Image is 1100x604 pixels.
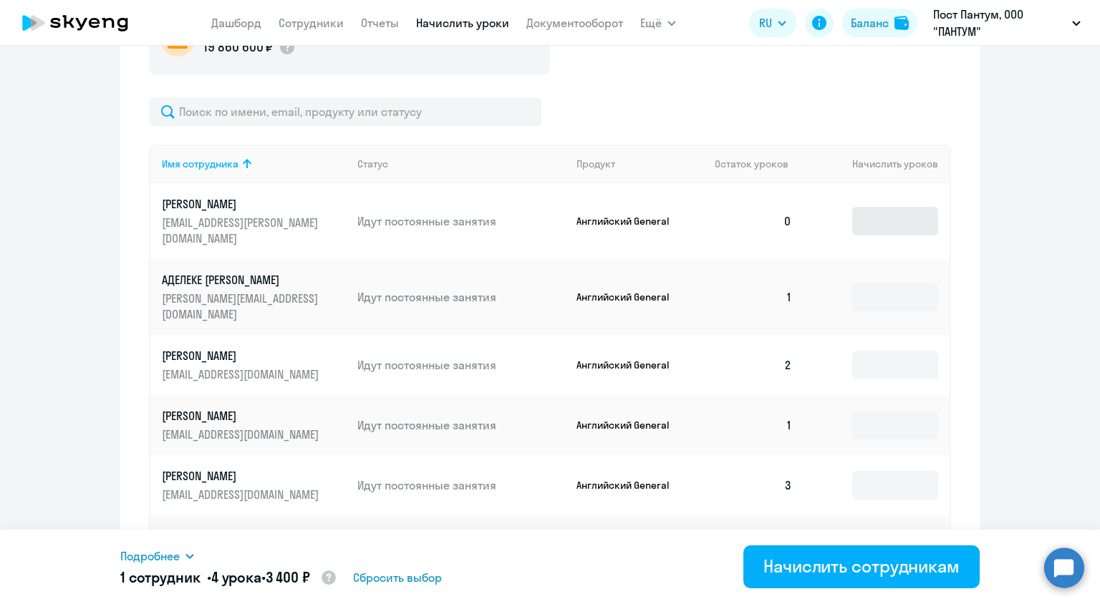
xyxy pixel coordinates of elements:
[162,291,322,322] p: [PERSON_NAME][EMAIL_ADDRESS][DOMAIN_NAME]
[715,157,804,170] div: Остаток уроков
[640,9,676,37] button: Ещё
[703,455,804,515] td: 3
[120,547,180,565] span: Подробнее
[357,289,565,305] p: Идут постоянные занятия
[162,366,322,382] p: [EMAIL_ADDRESS][DOMAIN_NAME]
[703,183,804,259] td: 0
[162,215,322,246] p: [EMAIL_ADDRESS][PERSON_NAME][DOMAIN_NAME]
[162,196,346,246] a: [PERSON_NAME][EMAIL_ADDRESS][PERSON_NAME][DOMAIN_NAME]
[357,417,565,433] p: Идут постоянные занятия
[162,468,346,502] a: [PERSON_NAME][EMAIL_ADDRESS][DOMAIN_NAME]
[162,272,346,322] a: АДЕЛЕКЕ [PERSON_NAME][PERSON_NAME][EMAIL_ADDRESS][DOMAIN_NAME]
[640,14,662,31] span: Ещё
[576,157,704,170] div: Продукт
[576,215,684,228] p: Английский General
[526,16,623,30] a: Документооборот
[162,348,322,364] p: [PERSON_NAME]
[279,16,344,30] a: Сотрудники
[804,145,950,183] th: Начислить уроков
[703,395,804,455] td: 1
[361,16,399,30] a: Отчеты
[842,9,917,37] button: Балансbalance
[749,9,796,37] button: RU
[162,157,238,170] div: Имя сотрудника
[162,487,322,502] p: [EMAIL_ADDRESS][DOMAIN_NAME]
[703,515,804,575] td: 0
[703,335,804,395] td: 2
[894,16,909,30] img: balance
[162,272,322,288] p: АДЕЛЕКЕ [PERSON_NAME]
[416,16,509,30] a: Начислить уроки
[353,569,442,586] span: Сбросить выбор
[211,568,261,586] span: 4 урока
[926,6,1088,40] button: Пост Пантум, ООО "ПАНТУМ"
[576,479,684,492] p: Английский General
[211,16,261,30] a: Дашборд
[162,528,346,562] a: [PERSON_NAME][EMAIL_ADDRESS][DOMAIN_NAME]
[576,291,684,303] p: Английский General
[715,157,788,170] span: Остаток уроков
[743,545,980,588] button: Начислить сотрудникам
[357,477,565,493] p: Идут постоянные занятия
[203,38,273,57] p: 19 860 600 ₽
[703,259,804,335] td: 1
[162,408,322,424] p: [PERSON_NAME]
[763,555,960,578] div: Начислить сотрудникам
[162,427,322,442] p: [EMAIL_ADDRESS][DOMAIN_NAME]
[162,157,346,170] div: Имя сотрудника
[851,14,889,31] div: Баланс
[357,157,388,170] div: Статус
[357,157,565,170] div: Статус
[357,357,565,373] p: Идут постоянные занятия
[162,468,322,484] p: [PERSON_NAME]
[162,348,346,382] a: [PERSON_NAME][EMAIL_ADDRESS][DOMAIN_NAME]
[162,528,322,544] p: [PERSON_NAME]
[266,568,310,586] span: 3 400 ₽
[759,14,772,31] span: RU
[576,157,615,170] div: Продукт
[576,419,684,432] p: Английский General
[357,213,565,229] p: Идут постоянные занятия
[120,568,337,589] h5: 1 сотрудник • •
[162,196,322,212] p: [PERSON_NAME]
[576,359,684,371] p: Английский General
[162,408,346,442] a: [PERSON_NAME][EMAIL_ADDRESS][DOMAIN_NAME]
[933,6,1066,40] p: Пост Пантум, ООО "ПАНТУМ"
[149,97,541,126] input: Поиск по имени, email, продукту или статусу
